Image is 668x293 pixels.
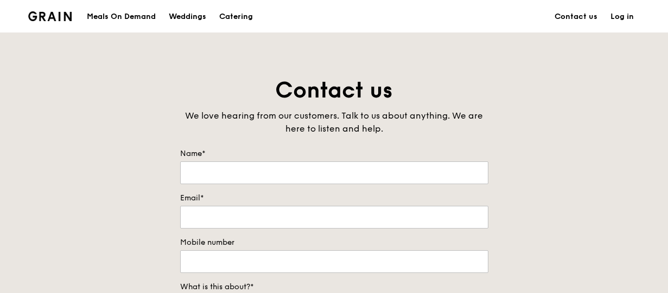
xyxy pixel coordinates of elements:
label: Name* [180,148,488,159]
a: Catering [213,1,259,33]
a: Contact us [548,1,604,33]
label: Mobile number [180,237,488,248]
img: Grain [28,11,72,21]
a: Weddings [162,1,213,33]
div: Meals On Demand [87,1,156,33]
a: Log in [604,1,640,33]
label: What is this about?* [180,282,488,292]
div: We love hearing from our customers. Talk to us about anything. We are here to listen and help. [180,109,488,135]
div: Catering [219,1,253,33]
h1: Contact us [180,76,488,105]
label: Email* [180,193,488,204]
div: Weddings [169,1,206,33]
